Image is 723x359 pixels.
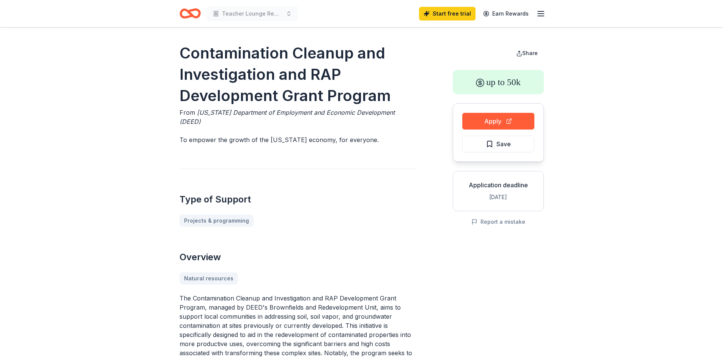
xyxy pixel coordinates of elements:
[180,109,395,125] span: [US_STATE] Department of Employment and Economic Development (DEED)
[462,136,534,152] button: Save
[180,108,416,126] div: From
[462,113,534,130] button: Apply
[459,180,537,190] div: Application deadline
[453,70,544,94] div: up to 50k
[180,215,254,227] a: Projects & programming
[496,139,511,149] span: Save
[180,43,416,106] h1: Contamination Cleanup and Investigation and RAP Development Grant Program
[180,193,416,206] h2: Type of Support
[471,217,525,226] button: Report a mistake
[180,251,416,263] h2: Overview
[522,50,538,56] span: Share
[419,7,476,21] a: Start free trial
[180,135,416,144] p: To empower the growth of the [US_STATE] economy, for everyone.
[222,9,283,18] span: Teacher Lounge Remodel
[180,5,201,22] a: Home
[207,6,298,21] button: Teacher Lounge Remodel
[479,7,533,21] a: Earn Rewards
[459,193,537,202] div: [DATE]
[510,46,544,61] button: Share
